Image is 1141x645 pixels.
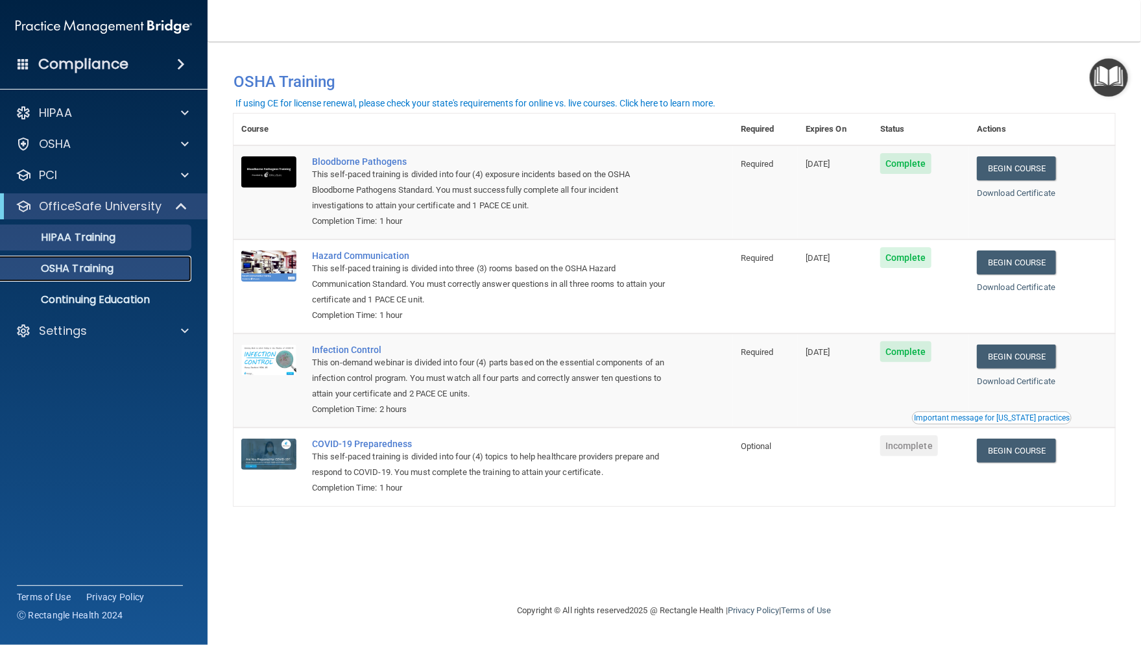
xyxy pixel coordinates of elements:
[235,99,715,108] div: If using CE for license renewal, please check your state's requirements for online vs. live cours...
[733,114,798,145] th: Required
[234,97,717,110] button: If using CE for license renewal, please check your state's requirements for online vs. live cours...
[798,114,872,145] th: Expires On
[234,73,1115,91] h4: OSHA Training
[312,402,668,417] div: Completion Time: 2 hours
[806,159,830,169] span: [DATE]
[312,250,668,261] a: Hazard Communication
[977,345,1056,369] a: Begin Course
[781,605,831,615] a: Terms of Use
[977,156,1056,180] a: Begin Course
[880,247,931,268] span: Complete
[977,376,1055,386] a: Download Certificate
[312,261,668,308] div: This self-paced training is divided into three (3) rooms based on the OSHA Hazard Communication S...
[914,414,1070,422] div: Important message for [US_STATE] practices
[39,199,162,214] p: OfficeSafe University
[8,231,115,244] p: HIPAA Training
[312,355,668,402] div: This on-demand webinar is divided into four (4) parts based on the essential components of an inf...
[39,105,72,121] p: HIPAA
[16,167,189,183] a: PCI
[312,345,668,355] a: Infection Control
[17,590,71,603] a: Terms of Use
[977,188,1055,198] a: Download Certificate
[39,167,57,183] p: PCI
[917,554,1125,605] iframe: Drift Widget Chat Controller
[977,250,1056,274] a: Begin Course
[806,253,830,263] span: [DATE]
[880,435,938,456] span: Incomplete
[880,341,931,362] span: Complete
[912,411,1072,424] button: Read this if you are a dental practitioner in the state of CA
[741,347,774,357] span: Required
[880,153,931,174] span: Complete
[16,199,188,214] a: OfficeSafe University
[312,308,668,323] div: Completion Time: 1 hour
[8,262,114,275] p: OSHA Training
[312,439,668,449] a: COVID-19 Preparedness
[312,167,668,213] div: This self-paced training is divided into four (4) exposure incidents based on the OSHA Bloodborne...
[1090,58,1128,97] button: Open Resource Center
[16,14,192,40] img: PMB logo
[977,282,1055,292] a: Download Certificate
[312,156,668,167] a: Bloodborne Pathogens
[234,114,304,145] th: Course
[86,590,145,603] a: Privacy Policy
[806,347,830,357] span: [DATE]
[872,114,969,145] th: Status
[741,253,774,263] span: Required
[741,159,774,169] span: Required
[16,105,189,121] a: HIPAA
[39,136,71,152] p: OSHA
[312,480,668,496] div: Completion Time: 1 hour
[312,213,668,229] div: Completion Time: 1 hour
[17,609,123,622] span: Ⓒ Rectangle Health 2024
[312,449,668,480] div: This self-paced training is divided into four (4) topics to help healthcare providers prepare and...
[728,605,779,615] a: Privacy Policy
[438,590,911,631] div: Copyright © All rights reserved 2025 @ Rectangle Health | |
[969,114,1115,145] th: Actions
[741,441,772,451] span: Optional
[977,439,1056,463] a: Begin Course
[8,293,186,306] p: Continuing Education
[39,323,87,339] p: Settings
[38,55,128,73] h4: Compliance
[16,136,189,152] a: OSHA
[16,323,189,339] a: Settings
